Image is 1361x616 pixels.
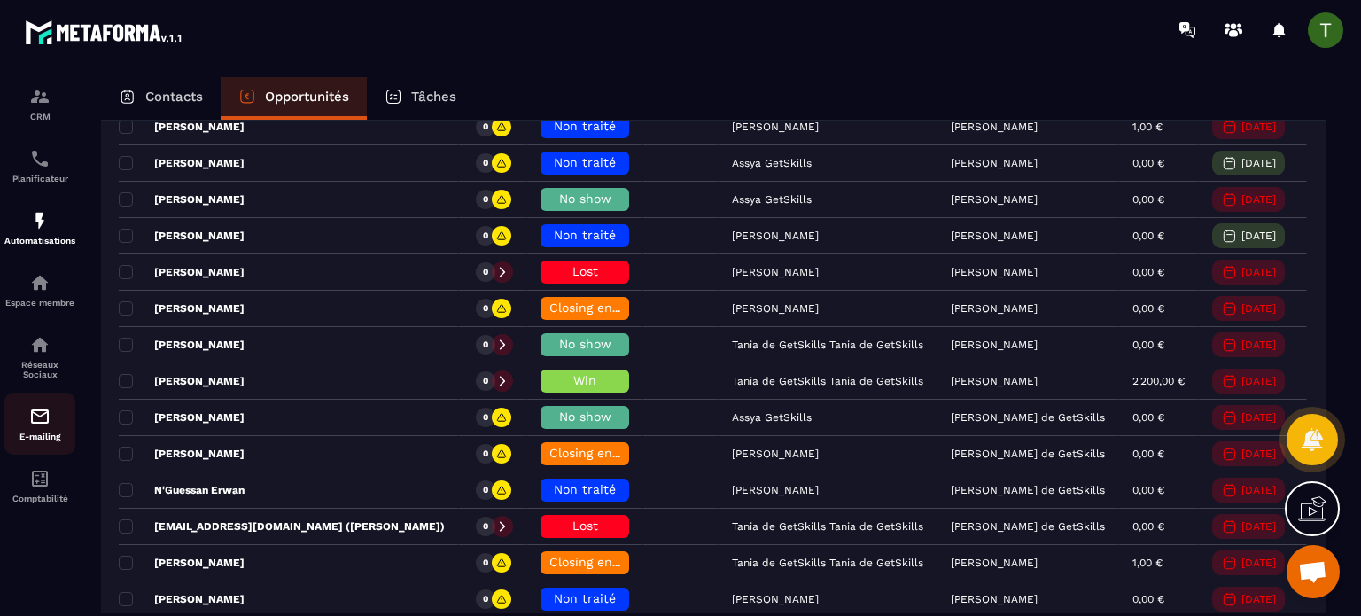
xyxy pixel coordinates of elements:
p: 0 [483,230,488,242]
p: [DATE] [1241,266,1276,278]
span: Non traité [554,482,616,496]
span: Closing en cours [549,300,650,315]
p: [DATE] [1241,230,1276,242]
p: [PERSON_NAME] de GetSkills [951,484,1105,496]
img: automations [29,210,51,231]
p: [DATE] [1241,302,1276,315]
p: 0,00 € [1132,411,1164,424]
a: Contacts [101,77,221,120]
p: [DATE] [1241,375,1276,387]
p: [PERSON_NAME] [119,265,245,279]
p: 0 [483,557,488,569]
a: emailemailE-mailing [4,393,75,455]
p: Contacts [145,89,203,105]
p: [PERSON_NAME] [119,410,245,425]
p: [PERSON_NAME] [951,266,1038,278]
p: [PERSON_NAME] [951,230,1038,242]
p: [PERSON_NAME] [951,157,1038,169]
p: Comptabilité [4,494,75,503]
span: No show [559,409,611,424]
p: Tâches [411,89,456,105]
p: N'Guessan Erwan [119,483,245,497]
img: accountant [29,468,51,489]
p: 0 [483,520,488,533]
p: CRM [4,112,75,121]
span: No show [559,191,611,206]
p: [PERSON_NAME] de GetSkills [951,448,1105,460]
span: Lost [572,519,598,533]
p: [PERSON_NAME] de GetSkills [951,411,1105,424]
p: [PERSON_NAME] [951,593,1038,605]
span: Lost [572,264,598,278]
p: [PERSON_NAME] [951,557,1038,569]
a: accountantaccountantComptabilité [4,455,75,517]
p: [EMAIL_ADDRESS][DOMAIN_NAME] ([PERSON_NAME]) [119,519,445,534]
p: 0 [483,157,488,169]
p: [PERSON_NAME] de GetSkills [951,520,1105,533]
p: [PERSON_NAME] [119,374,245,388]
p: 0,00 € [1132,230,1164,242]
a: Opportunités [221,77,367,120]
p: 0,00 € [1132,593,1164,605]
p: [PERSON_NAME] [119,301,245,316]
p: 0 [483,339,488,351]
p: [PERSON_NAME] [119,229,245,243]
span: Closing en cours [549,555,650,569]
p: [PERSON_NAME] [951,375,1038,387]
img: formation [29,86,51,107]
span: No show [559,337,611,351]
a: schedulerschedulerPlanificateur [4,135,75,197]
a: formationformationCRM [4,73,75,135]
p: 0 [483,266,488,278]
p: 0 [483,193,488,206]
a: automationsautomationsEspace membre [4,259,75,321]
p: [DATE] [1241,520,1276,533]
p: 0,00 € [1132,339,1164,351]
p: 0 [483,448,488,460]
p: E-mailing [4,432,75,441]
p: [DATE] [1241,157,1276,169]
span: Non traité [554,228,616,242]
p: 0,00 € [1132,266,1164,278]
p: Planificateur [4,174,75,183]
p: 0 [483,302,488,315]
p: 0 [483,375,488,387]
p: 0 [483,484,488,496]
a: Tâches [367,77,474,120]
p: 0,00 € [1132,484,1164,496]
p: 0 [483,593,488,605]
p: [DATE] [1241,484,1276,496]
p: [PERSON_NAME] [951,121,1038,133]
p: 0 [483,411,488,424]
p: [DATE] [1241,593,1276,605]
span: Non traité [554,591,616,605]
p: 0,00 € [1132,520,1164,533]
p: [PERSON_NAME] [119,447,245,461]
p: 2 200,00 € [1132,375,1185,387]
p: 0,00 € [1132,157,1164,169]
p: Opportunités [265,89,349,105]
p: [PERSON_NAME] [951,302,1038,315]
span: Win [573,373,596,387]
p: [PERSON_NAME] [119,120,245,134]
p: [PERSON_NAME] [119,592,245,606]
p: Espace membre [4,298,75,308]
img: scheduler [29,148,51,169]
p: 0,00 € [1132,302,1164,315]
span: Non traité [554,119,616,133]
p: [DATE] [1241,339,1276,351]
p: 1,00 € [1132,557,1163,569]
p: [PERSON_NAME] [951,193,1038,206]
p: [PERSON_NAME] [951,339,1038,351]
p: [DATE] [1241,411,1276,424]
p: [DATE] [1241,121,1276,133]
a: social-networksocial-networkRéseaux Sociaux [4,321,75,393]
p: 1,00 € [1132,121,1163,133]
p: 0 [483,121,488,133]
p: [PERSON_NAME] [119,156,245,170]
p: [DATE] [1241,193,1276,206]
p: [PERSON_NAME] [119,338,245,352]
p: [PERSON_NAME] [119,556,245,570]
p: 0,00 € [1132,193,1164,206]
p: [DATE] [1241,557,1276,569]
